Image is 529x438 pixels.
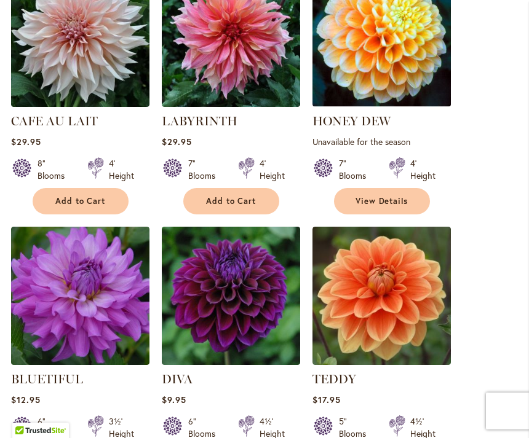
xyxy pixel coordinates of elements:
[162,114,237,128] a: LABYRINTH
[312,227,451,365] img: Teddy
[162,136,192,147] span: $29.95
[183,188,279,214] button: Add to Cart
[109,157,134,182] div: 4' Height
[410,157,436,182] div: 4' Height
[312,98,451,109] a: Honey Dew
[260,157,285,182] div: 4' Height
[356,196,408,206] span: View Details
[162,372,193,386] a: DIVA
[38,157,73,182] div: 8" Blooms
[11,227,149,365] img: Bluetiful
[33,188,129,214] button: Add to Cart
[11,372,83,386] a: BLUETIFUL
[162,227,300,365] img: Diva
[11,114,98,128] a: CAFE AU LAIT
[206,196,257,206] span: Add to Cart
[312,136,451,147] p: Unavailable for the season
[312,394,341,405] span: $17.95
[162,98,300,109] a: Labyrinth
[11,356,149,367] a: Bluetiful
[162,394,186,405] span: $9.95
[312,114,391,128] a: HONEY DEW
[188,157,223,182] div: 7" Blooms
[162,356,300,367] a: Diva
[312,356,451,367] a: Teddy
[312,372,356,386] a: TEDDY
[55,196,106,206] span: Add to Cart
[11,136,41,147] span: $29.95
[11,98,149,109] a: Café Au Lait
[339,157,374,182] div: 7" Blooms
[9,394,44,429] iframe: Launch Accessibility Center
[334,188,430,214] a: View Details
